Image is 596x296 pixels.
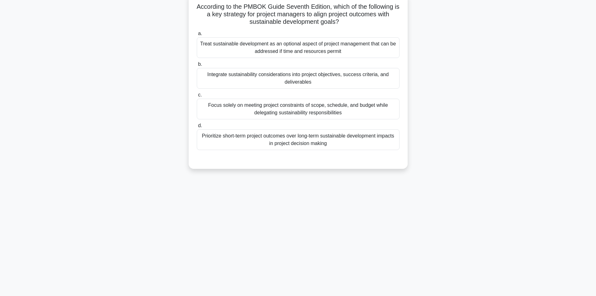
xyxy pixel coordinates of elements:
[196,3,400,26] h5: According to the PMBOK Guide Seventh Edition, which of the following is a key strategy for projec...
[197,99,400,119] div: Focus solely on meeting project constraints of scope, schedule, and budget while delegating susta...
[198,123,202,128] span: d.
[198,61,202,67] span: b.
[197,129,400,150] div: Prioritize short-term project outcomes over long-term sustainable development impacts in project ...
[198,92,202,97] span: c.
[197,37,400,58] div: Treat sustainable development as an optional aspect of project management that can be addressed i...
[197,68,400,89] div: Integrate sustainability considerations into project objectives, success criteria, and deliverables
[198,31,202,36] span: a.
